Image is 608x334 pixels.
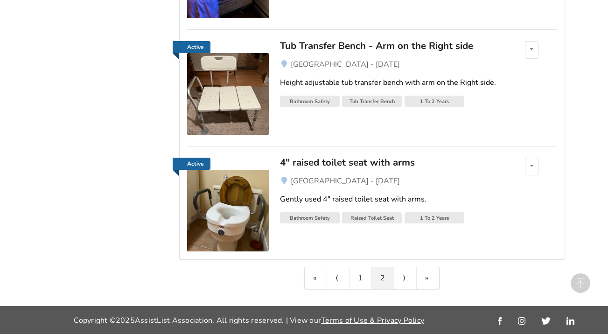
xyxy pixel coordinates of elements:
div: 1 To 2 Years [405,212,464,223]
a: Gently used 4" raised toilet seat with arms. [280,187,557,212]
a: 4" raised toilet seat with arms [280,158,498,175]
div: Pagination Navigation [304,267,440,289]
img: linkedin_link [566,317,574,325]
div: Height adjustable tub transfer bench with arm on the Right side. [280,77,557,88]
div: 1 To 2 Years [405,96,464,107]
div: Tub Transfer Bench [342,96,402,107]
a: Active [173,41,210,53]
span: [GEOGRAPHIC_DATA] - [DATE] [291,176,400,186]
div: Raised Toilet Seat [342,212,402,223]
a: [GEOGRAPHIC_DATA] - [DATE] [280,175,557,187]
div: 4" raised toilet seat with arms [280,156,498,168]
a: Tub Transfer Bench - Arm on the Right side [280,41,498,59]
a: Next item [394,267,417,289]
a: Bathroom SafetyTub Transfer Bench1 To 2 Years [280,96,557,110]
a: First item [305,267,327,289]
div: Tub Transfer Bench - Arm on the Right side [280,40,498,52]
a: Bathroom SafetyRaised Toilet Seat1 To 2 Years [280,212,557,226]
a: Previous item [327,267,349,289]
img: facebook_link [498,317,502,325]
div: Bathroom Safety [280,96,340,107]
img: instagram_link [518,317,525,325]
a: Active [173,158,210,170]
a: [GEOGRAPHIC_DATA] - [DATE] [280,59,557,70]
a: 2 [372,267,394,289]
a: Active [187,41,269,135]
a: 1 [349,267,372,289]
img: bathroom safety-tub transfer bench - arm on the right side [187,53,269,135]
div: Bathroom Safety [280,212,340,223]
a: Height adjustable tub transfer bench with arm on the Right side. [280,70,557,96]
img: bathroom safety-4" raised toilet seat with arms [187,170,269,251]
a: Active [187,158,269,251]
div: Gently used 4" raised toilet seat with arms. [280,194,557,205]
img: twitter_link [541,317,550,325]
a: Terms of Use & Privacy Policy [321,315,424,326]
a: Last item [417,267,439,289]
span: [GEOGRAPHIC_DATA] - [DATE] [291,59,400,70]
